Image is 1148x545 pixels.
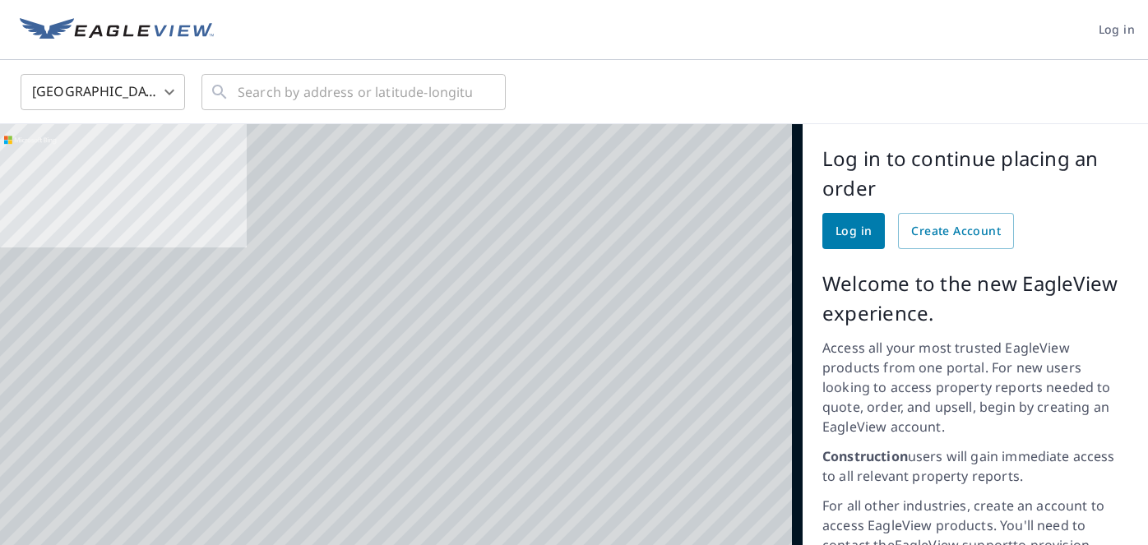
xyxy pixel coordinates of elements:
a: Create Account [898,213,1014,249]
strong: Construction [822,447,908,465]
span: Log in [836,221,872,242]
span: Log in [1099,20,1135,40]
p: Log in to continue placing an order [822,144,1128,203]
p: users will gain immediate access to all relevant property reports. [822,446,1128,486]
p: Access all your most trusted EagleView products from one portal. For new users looking to access ... [822,338,1128,436]
div: [GEOGRAPHIC_DATA] [21,69,185,115]
span: Create Account [911,221,1001,242]
a: Log in [822,213,885,249]
p: Welcome to the new EagleView experience. [822,269,1128,328]
input: Search by address or latitude-longitude [238,69,472,115]
img: EV Logo [20,18,214,43]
